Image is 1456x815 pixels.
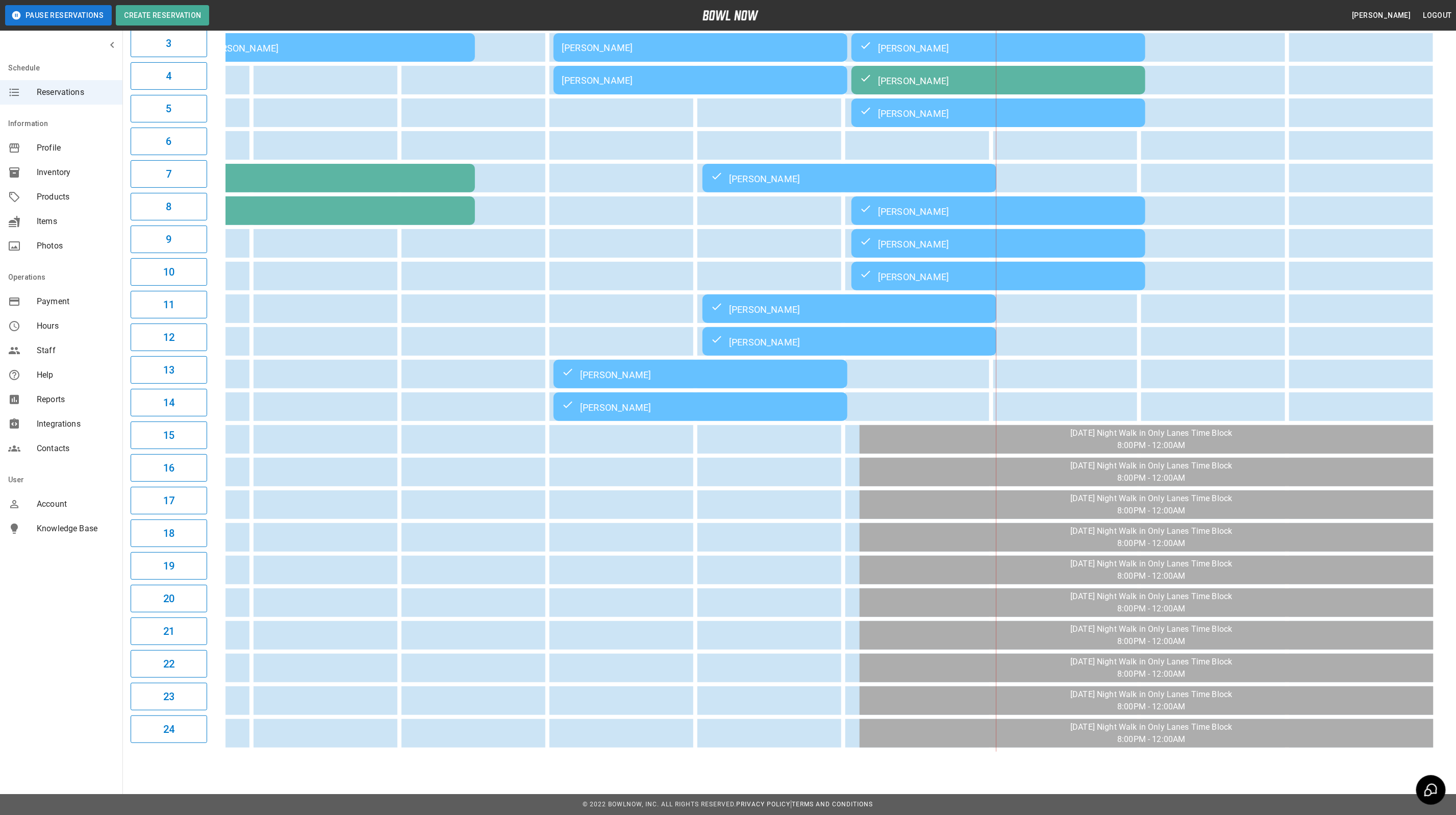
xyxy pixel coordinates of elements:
button: 3 [131,30,207,57]
span: Photos [37,240,114,252]
div: [PERSON_NAME] [562,368,839,380]
span: Reservations [37,86,114,98]
div: [PERSON_NAME] [711,335,988,348]
h6: 5 [166,101,171,117]
h6: 4 [166,68,171,84]
h6: 6 [166,133,171,150]
button: 23 [131,683,207,710]
div: [PERSON_NAME] [711,303,988,315]
span: Products [37,191,114,203]
div: [PERSON_NAME] [189,41,467,54]
span: Inventory [37,166,114,179]
h6: 3 [166,35,171,52]
button: Pause Reservations [5,5,112,26]
h6: 9 [166,231,171,248]
span: Help [37,369,114,381]
span: Contacts [37,442,114,455]
button: 7 [131,160,207,188]
h6: 12 [163,329,174,345]
h6: 13 [163,362,174,378]
button: 12 [131,324,207,351]
div: [PERSON_NAME] [562,401,839,413]
div: [PERSON_NAME] [860,41,1137,54]
button: 16 [131,454,207,482]
button: 24 [131,715,207,743]
button: 20 [131,585,207,612]
h6: 11 [163,297,174,313]
button: 18 [131,520,207,547]
h6: 8 [166,199,171,215]
div: [PERSON_NAME] [860,74,1137,86]
div: 3pm Bday Party [PERSON_NAME] [40,173,467,184]
span: Reports [37,393,114,406]
h6: 21 [163,623,174,639]
h6: 20 [163,590,174,607]
span: Items [37,215,114,228]
h6: 16 [163,460,174,476]
button: 22 [131,650,207,678]
span: Profile [37,142,114,154]
div: [PERSON_NAME] [860,205,1137,217]
a: Privacy Policy [736,801,790,808]
h6: 24 [163,721,174,737]
h6: 7 [166,166,171,182]
h6: 18 [163,525,174,541]
div: [PERSON_NAME] [562,42,839,53]
h6: 17 [163,492,174,509]
button: 19 [131,552,207,580]
div: 3pm Bday Party [PERSON_NAME] [40,206,467,216]
button: 8 [131,193,207,220]
button: [PERSON_NAME] [1348,6,1415,25]
h6: 10 [163,264,174,280]
button: 6 [131,128,207,155]
h6: 22 [163,656,174,672]
span: Staff [37,344,114,357]
button: Create Reservation [116,5,209,26]
span: Payment [37,295,114,308]
img: logo [702,10,759,20]
div: [PERSON_NAME] [860,237,1137,250]
span: Knowledge Base [37,523,114,535]
span: Integrations [37,418,114,430]
button: 11 [131,291,207,318]
a: Terms and Conditions [792,801,873,808]
h6: 19 [163,558,174,574]
h6: 14 [163,394,174,411]
h6: 23 [163,688,174,705]
span: Hours [37,320,114,332]
h6: 15 [163,427,174,443]
button: Logout [1419,6,1456,25]
div: [PERSON_NAME] [562,75,839,86]
button: 17 [131,487,207,514]
div: [PERSON_NAME] [860,107,1137,119]
button: 4 [131,62,207,90]
button: 10 [131,258,207,286]
div: [PERSON_NAME] [711,172,988,184]
button: 5 [131,95,207,122]
button: 14 [131,389,207,416]
div: [PERSON_NAME] [860,270,1137,282]
button: 21 [131,618,207,645]
span: © 2022 BowlNow, Inc. All Rights Reserved. [583,801,736,808]
button: 13 [131,356,207,384]
button: 9 [131,226,207,253]
span: Account [37,498,114,510]
button: 15 [131,422,207,449]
